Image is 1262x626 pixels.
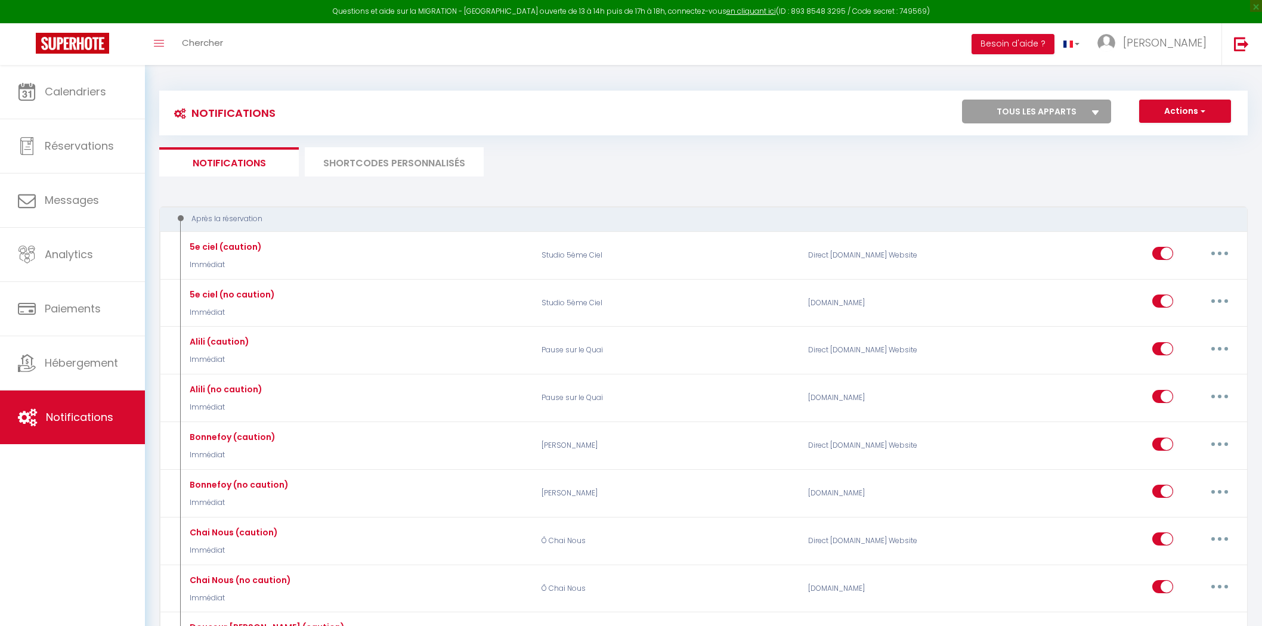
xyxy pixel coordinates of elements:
div: [DOMAIN_NAME] [800,571,978,606]
div: Direct [DOMAIN_NAME] Website [800,238,978,272]
p: Pause sur le Quai [534,333,800,368]
p: Immédiat [187,545,278,556]
p: Immédiat [187,450,276,461]
div: Chai Nous (caution) [187,526,278,539]
a: en cliquant ici [726,6,776,16]
p: Ô Chai Nous [534,523,800,558]
div: Alili (no caution) [187,383,262,396]
a: ... [PERSON_NAME] [1088,23,1221,65]
a: Chercher [173,23,232,65]
div: Bonnefoy (no caution) [187,478,289,491]
div: [DOMAIN_NAME] [800,286,978,320]
p: [PERSON_NAME] [534,476,800,510]
iframe: LiveChat chat widget [1212,576,1262,626]
button: Besoin d'aide ? [972,34,1054,54]
p: Immédiat [187,307,275,318]
div: Chai Nous (no caution) [187,574,291,587]
div: Direct [DOMAIN_NAME] Website [800,523,978,558]
p: Immédiat [187,593,291,604]
p: Immédiat [187,402,262,413]
span: Analytics [45,247,93,262]
li: Notifications [159,147,299,176]
span: Messages [45,193,99,207]
p: [PERSON_NAME] [534,429,800,463]
span: Calendriers [45,84,106,99]
div: Direct [DOMAIN_NAME] Website [800,333,978,368]
img: logout [1234,36,1249,51]
div: Direct [DOMAIN_NAME] Website [800,429,978,463]
div: [DOMAIN_NAME] [800,381,978,416]
p: Immédiat [187,259,262,271]
button: Actions [1139,100,1231,123]
p: Immédiat [187,354,249,365]
span: [PERSON_NAME] [1123,35,1207,50]
h3: Notifications [168,100,276,126]
p: Immédiat [187,497,289,509]
img: ... [1097,34,1115,52]
div: Après la réservation [171,213,1215,225]
span: Hébergement [45,355,118,370]
p: Studio 5ème Ciel [534,286,800,320]
div: [DOMAIN_NAME] [800,476,978,510]
div: 5e ciel (caution) [187,240,262,253]
div: Alili (caution) [187,335,249,348]
span: Réservations [45,138,114,153]
p: Pause sur le Quai [534,381,800,416]
p: Studio 5ème Ciel [534,238,800,272]
div: 5e ciel (no caution) [187,288,275,301]
span: Chercher [182,36,223,49]
li: SHORTCODES PERSONNALISÉS [305,147,484,176]
span: Paiements [45,301,101,316]
span: Notifications [46,410,113,424]
img: Super Booking [36,33,109,54]
p: Ô Chai Nous [534,571,800,606]
div: Bonnefoy (caution) [187,430,276,444]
